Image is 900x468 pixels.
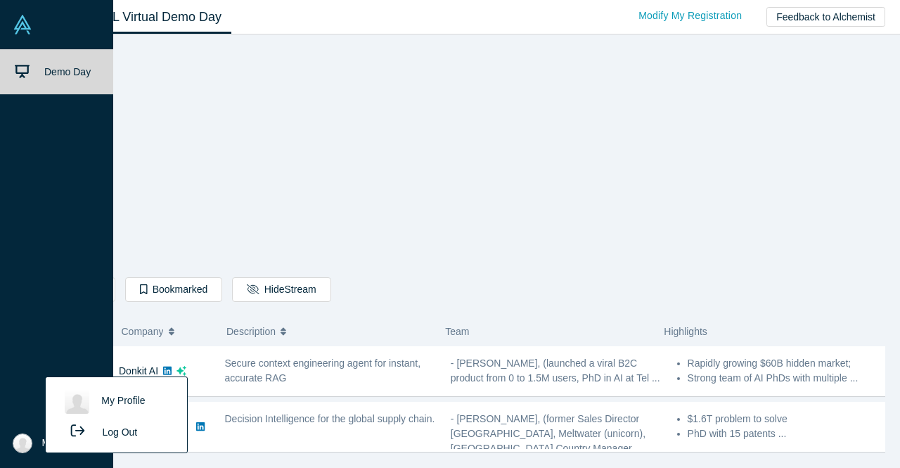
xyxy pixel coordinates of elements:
[451,358,660,384] span: - [PERSON_NAME], (launched a viral B2C product from 0 to 1.5M users, PhD in AI at Tel ...
[176,366,186,376] svg: dsa ai sparkles
[232,277,330,302] button: HideStream
[65,389,89,414] img: Chris Copeland's profile
[13,434,32,453] img: Chris Copeland's Account
[225,413,435,424] span: Decision Intelligence for the global supply chain.
[44,66,91,77] span: Demo Day
[688,426,888,441] li: PhD with 15 patents ...
[122,317,212,346] button: Company
[59,1,231,34] a: Class XL Virtual Demo Day
[119,365,158,377] a: Donkit AI
[125,277,222,302] button: Bookmarked
[42,436,93,450] span: My Account
[688,412,888,426] li: $1.6T problem to solve
[122,317,164,346] span: Company
[226,317,276,346] span: Description
[226,317,430,346] button: Description
[58,419,142,445] button: Log Out
[276,46,669,267] iframe: Alchemist Class XL Demo Day: Vault
[13,434,93,453] button: My Account
[451,413,645,454] span: - [PERSON_NAME], (former Sales Director [GEOGRAPHIC_DATA], Meltwater (unicorn), [GEOGRAPHIC_DATA]...
[624,4,757,28] a: Modify My Registration
[688,371,888,386] li: Strong team of AI PhDs with multiple ...
[766,7,885,27] button: Feedback to Alchemist
[58,384,174,419] a: My Profile
[225,358,421,384] span: Secure context engineering agent for instant, accurate RAG
[664,326,707,337] span: Highlights
[13,15,32,34] img: Alchemist Vault Logo
[688,356,888,371] li: Rapidly growing $60B hidden market;
[445,326,469,337] span: Team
